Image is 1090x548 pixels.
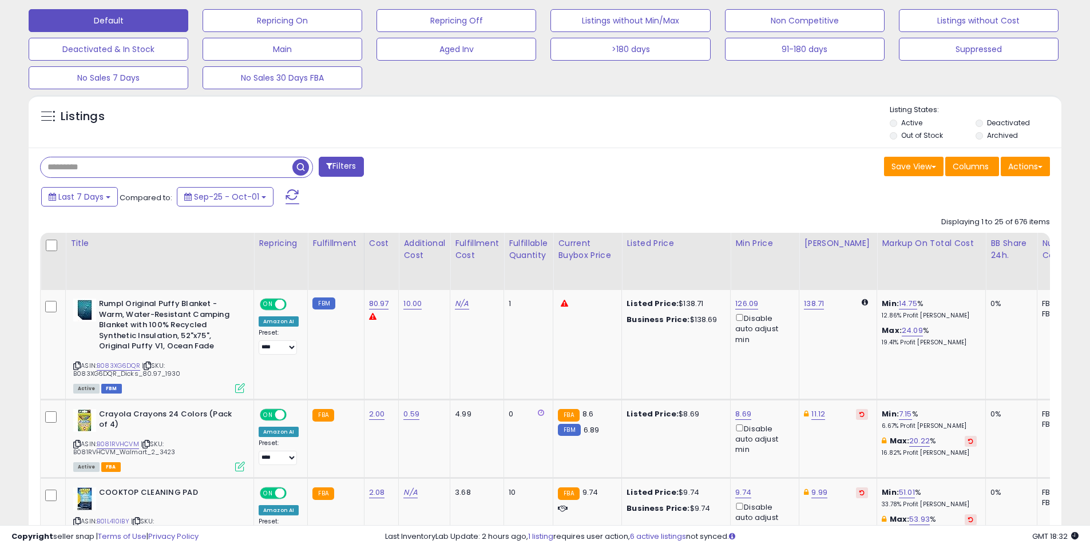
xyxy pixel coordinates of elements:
[804,237,872,249] div: [PERSON_NAME]
[509,487,544,498] div: 10
[319,157,363,177] button: Filters
[882,501,977,509] p: 33.78% Profit [PERSON_NAME]
[99,299,238,355] b: Rumpl Original Puffy Blanket - Warm, Water-Resistant Camping Blanket with 100% Recycled Synthetic...
[909,435,930,447] a: 20.22
[945,157,999,176] button: Columns
[73,409,96,432] img: 51tbG--nKhL._SL40_.jpg
[882,237,981,249] div: Markup on Total Cost
[61,109,105,125] h5: Listings
[882,325,977,347] div: %
[203,38,362,61] button: Main
[804,298,824,309] a: 138.71
[882,408,899,419] b: Min:
[259,439,299,465] div: Preset:
[735,487,751,498] a: 9.74
[369,408,385,420] a: 2.00
[312,409,334,422] small: FBA
[259,316,299,327] div: Amazon AI
[509,409,544,419] div: 0
[550,38,710,61] button: >180 days
[987,130,1018,140] label: Archived
[177,187,274,207] button: Sep-25 - Oct-01
[99,487,238,501] b: COOKTOP CLEANING PAD
[735,298,758,309] a: 126.09
[899,9,1059,32] button: Listings without Cost
[385,531,1079,542] div: Last InventoryLab Update: 2 hours ago, requires user action, not synced.
[455,237,499,261] div: Fulfillment Cost
[627,299,722,309] div: $138.71
[882,325,902,336] b: Max:
[1042,409,1080,419] div: FBA: 9
[901,118,922,128] label: Active
[901,130,943,140] label: Out of Stock
[630,531,686,542] a: 6 active listings
[899,408,912,420] a: 7.15
[70,237,249,249] div: Title
[990,487,1028,498] div: 0%
[558,237,617,261] div: Current Buybox Price
[882,409,977,430] div: %
[376,38,536,61] button: Aged Inv
[73,299,245,392] div: ASIN:
[1042,237,1084,261] div: Num of Comp.
[148,531,199,542] a: Privacy Policy
[101,462,121,472] span: FBA
[990,299,1028,309] div: 0%
[101,384,122,394] span: FBM
[558,487,579,500] small: FBA
[882,312,977,320] p: 12.86% Profit [PERSON_NAME]
[627,315,722,325] div: $138.69
[1042,498,1080,508] div: FBM: 3
[376,9,536,32] button: Repricing Off
[909,514,930,525] a: 53.93
[403,487,417,498] a: N/A
[120,192,172,203] span: Compared to:
[369,298,389,309] a: 80.97
[882,298,899,309] b: Min:
[73,487,96,510] img: 41VX9zH8kwL._SL40_.jpg
[882,339,977,347] p: 19.41% Profit [PERSON_NAME]
[403,298,422,309] a: 10.00
[627,314,689,325] b: Business Price:
[261,410,275,419] span: ON
[902,325,923,336] a: 24.09
[725,9,885,32] button: Non Competitive
[890,435,910,446] b: Max:
[584,424,600,435] span: 6.89
[73,384,100,394] span: All listings currently available for purchase on Amazon
[899,487,915,498] a: 51.01
[312,487,334,500] small: FBA
[369,487,385,498] a: 2.08
[1042,309,1080,319] div: FBM: 0
[261,300,275,309] span: ON
[582,487,598,498] span: 9.74
[261,489,275,498] span: ON
[882,449,977,457] p: 16.82% Profit [PERSON_NAME]
[455,298,469,309] a: N/A
[73,462,100,472] span: All listings currently available for purchase on Amazon
[285,300,303,309] span: OFF
[558,409,579,422] small: FBA
[811,408,825,420] a: 11.12
[1032,531,1079,542] span: 2025-10-9 18:32 GMT
[11,531,199,542] div: seller snap | |
[890,105,1061,116] p: Listing States:
[73,409,245,470] div: ASIN:
[312,237,359,249] div: Fulfillment
[73,439,175,456] span: | SKU: B081RVHCVM_Walmart_2_3423
[882,487,977,509] div: %
[735,422,790,455] div: Disable auto adjust min
[941,217,1050,228] div: Displaying 1 to 25 of 676 items
[1042,299,1080,309] div: FBA: 0
[403,237,445,261] div: Additional Cost
[1001,157,1050,176] button: Actions
[899,38,1059,61] button: Suppressed
[509,299,544,309] div: 1
[987,118,1030,128] label: Deactivated
[455,487,495,498] div: 3.68
[285,410,303,419] span: OFF
[203,9,362,32] button: Repricing On
[990,409,1028,419] div: 0%
[735,237,794,249] div: Min Price
[582,408,593,419] span: 8.6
